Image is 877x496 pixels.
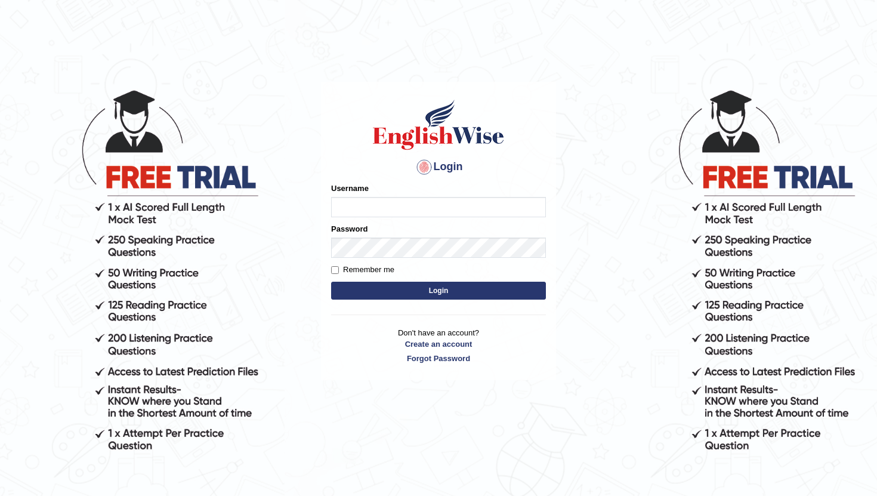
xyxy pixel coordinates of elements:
[331,282,546,300] button: Login
[331,183,369,194] label: Username
[331,266,339,274] input: Remember me
[331,353,546,364] a: Forgot Password
[370,98,507,152] img: Logo of English Wise sign in for intelligent practice with AI
[331,223,368,235] label: Password
[331,264,394,276] label: Remember me
[331,338,546,350] a: Create an account
[331,158,546,177] h4: Login
[331,327,546,364] p: Don't have an account?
